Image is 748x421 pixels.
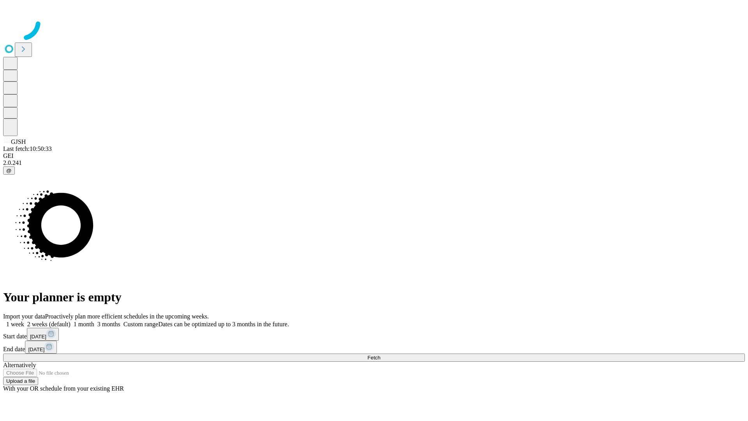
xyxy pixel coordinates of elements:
[11,138,26,145] span: GJSH
[97,321,120,327] span: 3 months
[45,313,209,320] span: Proactively plan more efficient schedules in the upcoming weeks.
[3,385,124,392] span: With your OR schedule from your existing EHR
[3,313,45,320] span: Import your data
[3,362,36,368] span: Alternatively
[74,321,94,327] span: 1 month
[3,145,52,152] span: Last fetch: 10:50:33
[123,321,158,327] span: Custom range
[3,290,745,304] h1: Your planner is empty
[367,355,380,361] span: Fetch
[28,347,44,352] span: [DATE]
[6,321,24,327] span: 1 week
[3,341,745,354] div: End date
[3,354,745,362] button: Fetch
[158,321,289,327] span: Dates can be optimized up to 3 months in the future.
[25,341,57,354] button: [DATE]
[27,328,59,341] button: [DATE]
[27,321,71,327] span: 2 weeks (default)
[30,334,46,340] span: [DATE]
[6,168,12,173] span: @
[3,328,745,341] div: Start date
[3,159,745,166] div: 2.0.241
[3,377,38,385] button: Upload a file
[3,166,15,175] button: @
[3,152,745,159] div: GEI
